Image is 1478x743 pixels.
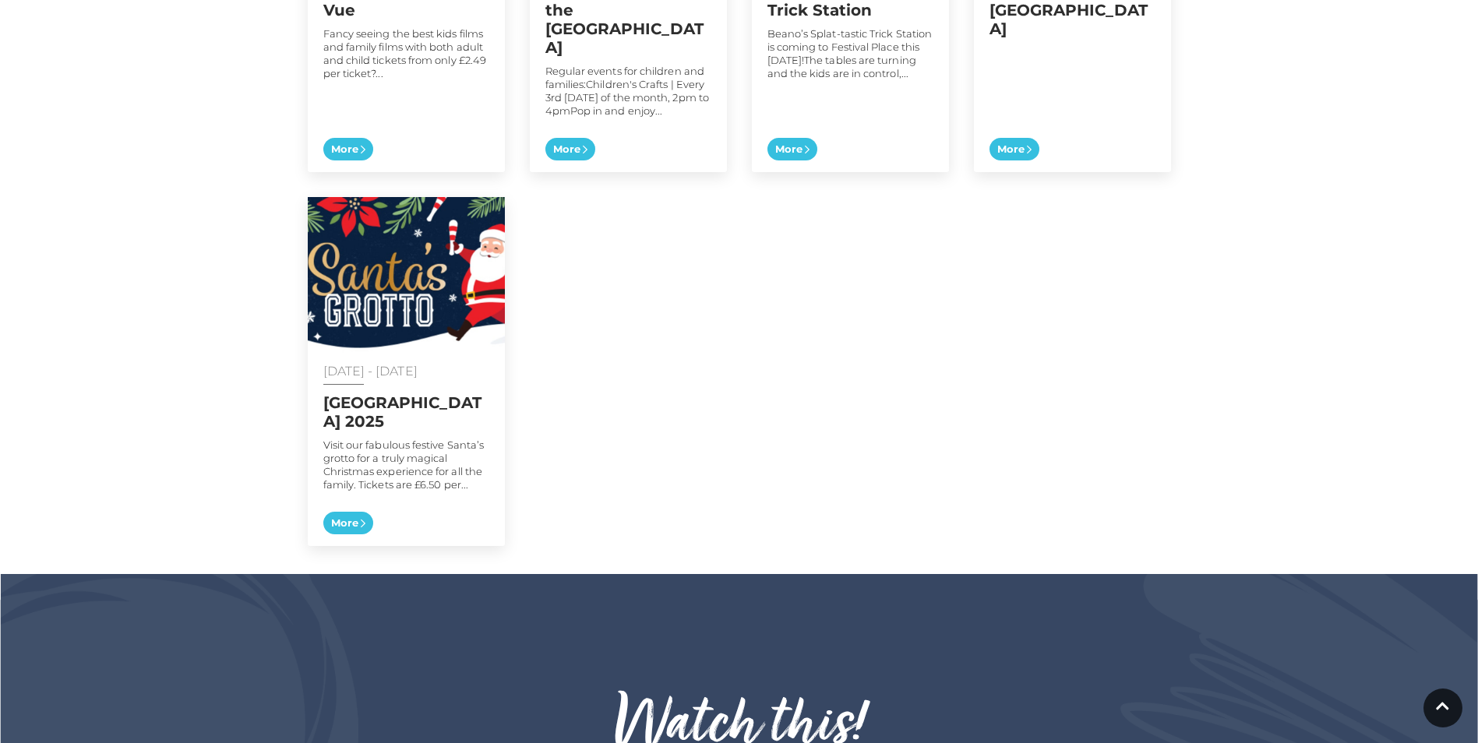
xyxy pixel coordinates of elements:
[308,197,505,353] img: Santa's Grotto, Basingstoke, Hampshire
[767,27,933,80] p: Beano’s Splat-tastic Trick Station is coming to Festival Place this [DATE]!The tables are turning...
[545,138,595,161] span: More
[323,27,489,80] p: Fancy seeing the best kids films and family films with both adult and child tickets from only £2....
[767,138,817,161] span: More
[323,393,489,431] h2: [GEOGRAPHIC_DATA] 2025
[323,364,489,378] p: [DATE] - [DATE]
[308,197,505,546] a: [DATE] - [DATE] [GEOGRAPHIC_DATA] 2025 Visit our fabulous festive Santa’s grotto for a truly magi...
[323,512,373,535] span: More
[323,138,373,161] span: More
[323,438,489,491] p: Visit our fabulous festive Santa’s grotto for a truly magical Christmas experience for all the fa...
[989,138,1039,161] span: More
[545,65,711,118] p: Regular events for children and families:Children's Crafts | Every 3rd [DATE] of the month, 2pm t...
